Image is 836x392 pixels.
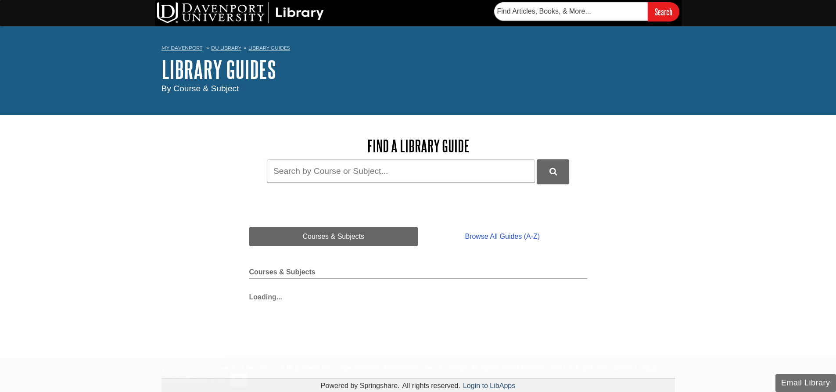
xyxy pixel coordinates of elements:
a: Library Guides [248,45,290,51]
h2: Courses & Subjects [249,268,587,279]
a: My Davenport [161,44,202,52]
form: Searches DU Library's articles, books, and more [494,2,679,21]
input: Search [648,2,679,21]
nav: breadcrumb [161,42,675,56]
a: Courses & Subjects [249,227,418,246]
a: Read More [190,376,225,383]
sup: TM [499,363,507,369]
input: Search by Course or Subject... [267,159,535,183]
button: Email Library [775,374,836,392]
h1: Library Guides [161,56,675,83]
div: Loading... [249,288,587,302]
div: This site uses cookies and records your IP address for usage statistics. Additionally, we use Goo... [161,363,675,387]
input: Find Articles, Books, & More... [494,2,648,21]
h2: Find a Library Guide [249,137,587,155]
sup: TM [549,363,556,369]
img: DU Library [157,2,324,23]
a: DU Library [211,45,241,51]
i: Search Library Guides [549,168,557,176]
a: Browse All Guides (A-Z) [418,227,587,246]
button: Close [230,374,247,387]
div: By Course & Subject [161,83,675,95]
